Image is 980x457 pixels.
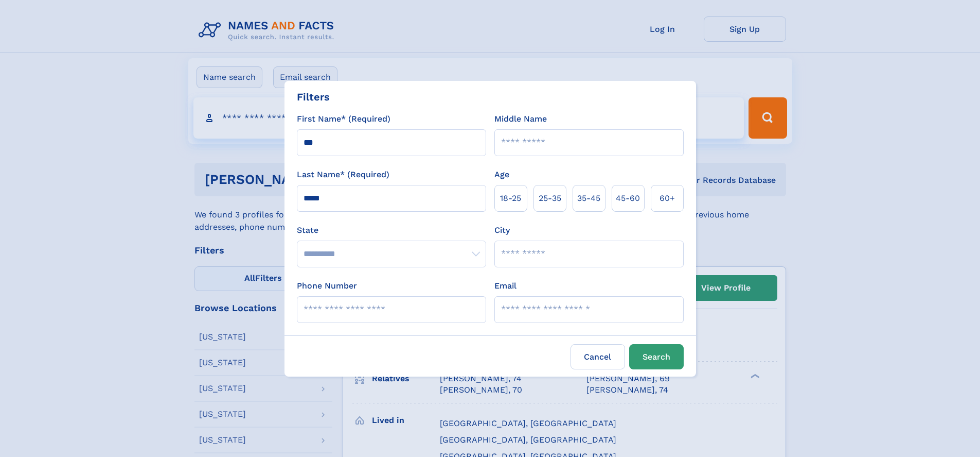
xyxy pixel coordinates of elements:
[500,192,521,205] span: 18‑25
[577,192,600,205] span: 35‑45
[297,89,330,105] div: Filters
[494,224,510,236] label: City
[494,280,516,292] label: Email
[297,113,390,125] label: First Name* (Required)
[539,192,561,205] span: 25‑35
[494,168,509,181] label: Age
[297,224,486,236] label: State
[494,113,547,125] label: Middle Name
[571,344,625,369] label: Cancel
[629,344,684,369] button: Search
[297,280,357,292] label: Phone Number
[616,192,640,205] span: 45‑60
[297,168,389,181] label: Last Name* (Required)
[660,192,675,205] span: 60+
